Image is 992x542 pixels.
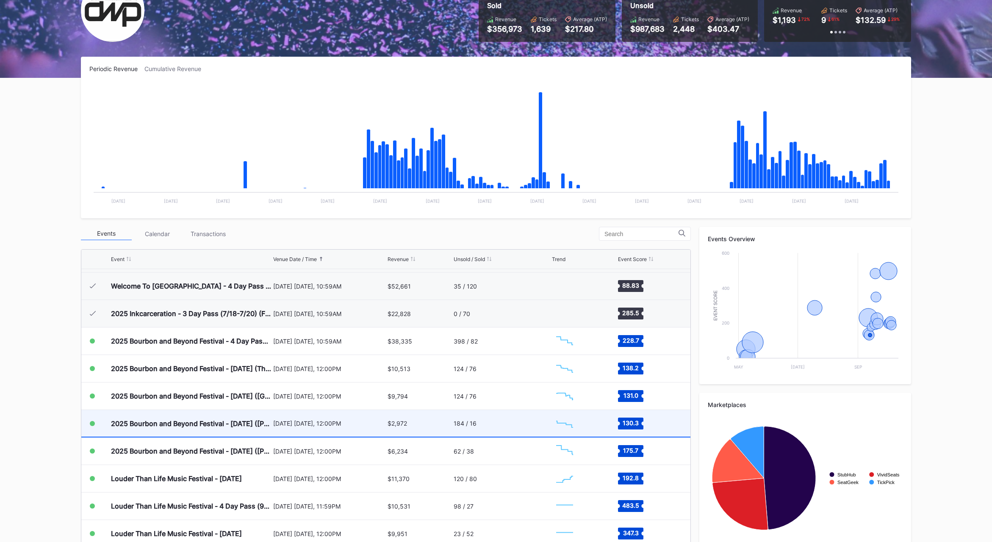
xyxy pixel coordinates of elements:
[111,282,271,290] div: Welcome To [GEOGRAPHIC_DATA] - 4 Day Pass (5/15 - 5/18) (Shinedown, Green Day, Linkin Park, Korn)
[388,310,411,317] div: $22,828
[681,16,699,22] div: Tickets
[722,250,729,256] text: 600
[552,468,577,489] svg: Chart title
[715,16,749,22] div: Average (ATP)
[111,364,271,373] div: 2025 Bourbon and Beyond Festival - [DATE] (The Lumineers, [PERSON_NAME], [US_STATE] Shakes)
[388,338,412,345] div: $38,335
[552,385,577,407] svg: Chart title
[687,198,701,204] text: [DATE]
[877,480,895,485] text: TickPick
[111,256,125,262] div: Event
[531,25,557,33] div: 1,639
[388,530,407,537] div: $9,951
[183,227,233,240] div: Transactions
[856,16,886,25] div: $132.59
[622,309,639,316] text: 285.5
[111,392,271,400] div: 2025 Bourbon and Beyond Festival - [DATE] ([GEOGRAPHIC_DATA], Khruangbin, [PERSON_NAME])
[618,256,647,262] div: Event Score
[132,227,183,240] div: Calendar
[622,502,639,509] text: 483.5
[630,25,665,33] div: $987,683
[454,310,470,317] div: 0 / 70
[722,320,729,325] text: 200
[273,365,385,372] div: [DATE] [DATE], 12:00PM
[388,448,408,455] div: $6,234
[708,415,903,542] svg: Chart title
[426,198,440,204] text: [DATE]
[854,364,862,369] text: Sep
[487,1,607,10] div: Sold
[623,419,639,426] text: 130.3
[216,198,230,204] text: [DATE]
[530,198,544,204] text: [DATE]
[734,364,743,369] text: May
[388,475,410,482] div: $11,370
[388,420,407,427] div: $2,972
[454,338,478,345] div: 398 / 82
[623,447,638,454] text: 175.7
[273,310,385,317] div: [DATE] [DATE], 10:59AM
[273,475,385,482] div: [DATE] [DATE], 12:00PM
[552,358,577,379] svg: Chart title
[791,364,805,369] text: [DATE]
[552,330,577,352] svg: Chart title
[713,290,718,321] text: Event Score
[623,529,638,536] text: 347.3
[673,25,699,33] div: 2,448
[454,393,477,400] div: 124 / 76
[552,495,577,517] svg: Chart title
[622,282,639,289] text: 88.83
[792,198,806,204] text: [DATE]
[552,275,577,297] svg: Chart title
[740,198,754,204] text: [DATE]
[630,1,749,10] div: Unsold
[111,502,271,510] div: Louder Than Life Music Festival - 4 Day Pass (9/18 - 9/21)
[111,309,271,318] div: 2025 Inkcarceration - 3 Day Pass (7/18-7/20) (Falling in Reverse, Slipknot, Five Finger Death Punch)
[495,16,516,22] div: Revenue
[837,472,856,477] text: StubHub
[582,198,596,204] text: [DATE]
[708,249,903,376] svg: Chart title
[573,16,607,22] div: Average (ATP)
[552,413,577,434] svg: Chart title
[845,198,859,204] text: [DATE]
[273,448,385,455] div: [DATE] [DATE], 12:00PM
[164,198,178,204] text: [DATE]
[604,231,679,237] input: Search
[623,474,639,481] text: 192.8
[864,7,898,14] div: Average (ATP)
[111,529,242,538] div: Louder Than Life Music Festival - [DATE]
[781,7,802,14] div: Revenue
[273,530,385,537] div: [DATE] [DATE], 12:00PM
[111,419,271,428] div: 2025 Bourbon and Beyond Festival - [DATE] ([PERSON_NAME], [PERSON_NAME], [PERSON_NAME])
[708,235,903,242] div: Events Overview
[273,420,385,427] div: [DATE] [DATE], 12:00PM
[552,440,577,462] svg: Chart title
[454,530,474,537] div: 23 / 52
[454,448,474,455] div: 62 / 38
[877,472,900,477] text: VividSeats
[388,256,409,262] div: Revenue
[111,337,271,345] div: 2025 Bourbon and Beyond Festival - 4 Day Pass (9/11 - 9/14) ([PERSON_NAME], [PERSON_NAME], [PERSO...
[623,364,639,371] text: 138.2
[111,447,271,455] div: 2025 Bourbon and Beyond Festival - [DATE] ([PERSON_NAME], Goo Goo Dolls, [PERSON_NAME])
[623,392,638,399] text: 131.0
[454,475,477,482] div: 120 / 80
[638,16,659,22] div: Revenue
[388,393,408,400] div: $9,794
[454,420,477,427] div: 184 / 16
[388,283,411,290] div: $52,661
[454,256,485,262] div: Unsold / Sold
[273,256,317,262] div: Venue Date / Time
[454,503,474,510] div: 98 / 27
[273,338,385,345] div: [DATE] [DATE], 10:59AM
[708,401,903,408] div: Marketplaces
[273,393,385,400] div: [DATE] [DATE], 12:00PM
[388,365,410,372] div: $10,513
[622,337,639,344] text: 228.7
[454,283,477,290] div: 35 / 120
[727,355,729,360] text: 0
[269,198,283,204] text: [DATE]
[487,25,522,33] div: $356,973
[478,198,492,204] text: [DATE]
